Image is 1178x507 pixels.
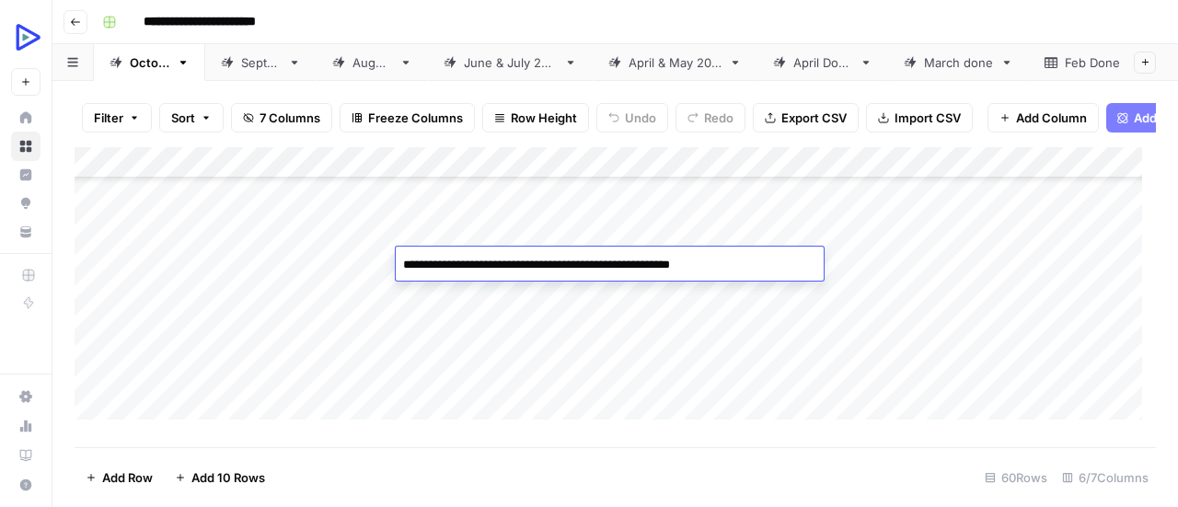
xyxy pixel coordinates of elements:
a: March done [888,44,1029,81]
span: Redo [704,109,733,127]
div: [DATE] [241,53,281,72]
a: April Done [757,44,888,81]
a: Insights [11,160,40,190]
button: Add Row [75,463,164,492]
a: Settings [11,382,40,411]
button: Add 10 Rows [164,463,276,492]
button: 7 Columns [231,103,332,133]
a: Browse [11,132,40,161]
div: March done [924,53,993,72]
span: 7 Columns [260,109,320,127]
button: Workspace: OpenReplay [11,15,40,61]
span: Sort [171,109,195,127]
a: [DATE] [205,44,317,81]
span: Freeze Columns [368,109,463,127]
button: Row Height [482,103,589,133]
a: Usage [11,411,40,441]
span: Undo [625,109,656,127]
span: Export CSV [781,109,847,127]
span: Add Column [1016,109,1087,127]
a: Your Data [11,217,40,247]
div: 60 Rows [977,463,1055,492]
button: Filter [82,103,152,133]
div: April Done [793,53,852,72]
a: [DATE] [94,44,205,81]
span: Import CSV [895,109,961,127]
button: Add Column [987,103,1099,133]
button: Freeze Columns [340,103,475,133]
button: Undo [596,103,668,133]
span: Filter [94,109,123,127]
a: [DATE] & [DATE] [593,44,757,81]
div: 6/7 Columns [1055,463,1156,492]
button: Import CSV [866,103,973,133]
button: Redo [676,103,745,133]
button: Sort [159,103,224,133]
button: Export CSV [753,103,859,133]
div: [DATE] & [DATE] [629,53,722,72]
a: Opportunities [11,189,40,218]
a: [DATE] [317,44,428,81]
div: [DATE] [130,53,169,72]
a: [DATE] & [DATE] [428,44,593,81]
a: Learning Hub [11,441,40,470]
img: OpenReplay Logo [11,21,44,54]
a: Home [11,103,40,133]
div: [DATE] & [DATE] [464,53,557,72]
div: Feb Done [1065,53,1120,72]
a: Feb Done [1029,44,1156,81]
span: Row Height [511,109,577,127]
span: Add Row [102,468,153,487]
div: [DATE] [352,53,392,72]
button: Help + Support [11,470,40,500]
span: Add 10 Rows [191,468,265,487]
